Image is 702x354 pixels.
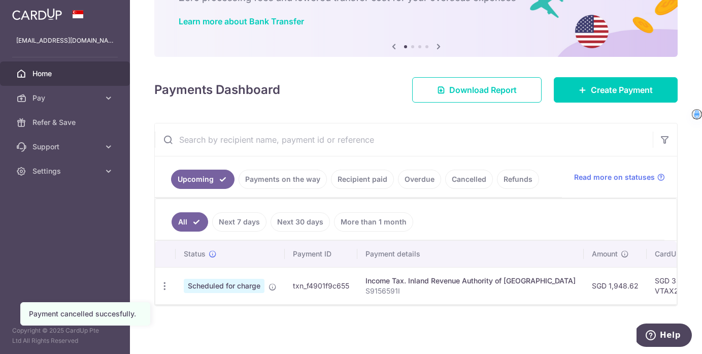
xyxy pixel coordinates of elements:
[32,166,99,176] span: Settings
[16,36,114,46] p: [EMAIL_ADDRESS][DOMAIN_NAME]
[365,276,576,286] div: Income Tax. Inland Revenue Authority of [GEOGRAPHIC_DATA]
[592,249,618,259] span: Amount
[334,212,413,232] a: More than 1 month
[32,93,99,103] span: Pay
[449,84,517,96] span: Download Report
[554,77,678,103] a: Create Payment
[32,142,99,152] span: Support
[212,212,266,232] a: Next 7 days
[184,279,264,293] span: Scheduled for charge
[32,117,99,127] span: Refer & Save
[591,84,653,96] span: Create Payment
[172,212,208,232] a: All
[412,77,542,103] a: Download Report
[179,16,304,26] a: Learn more about Bank Transfer
[574,172,665,182] a: Read more on statuses
[637,324,692,349] iframe: Opens a widget where you can find more information
[154,81,280,99] h4: Payments Dashboard
[497,170,539,189] a: Refunds
[655,249,693,259] span: CardUp fee
[445,170,493,189] a: Cancelled
[398,170,441,189] a: Overdue
[29,309,142,319] div: Payment cancelled succesfully.
[271,212,330,232] a: Next 30 days
[365,286,576,296] p: S9156591I
[285,267,357,304] td: txn_f4901f9c655
[239,170,327,189] a: Payments on the way
[285,241,357,267] th: Payment ID
[331,170,394,189] a: Recipient paid
[171,170,235,189] a: Upcoming
[574,172,655,182] span: Read more on statuses
[357,241,584,267] th: Payment details
[32,69,99,79] span: Home
[584,267,647,304] td: SGD 1,948.62
[155,123,653,156] input: Search by recipient name, payment id or reference
[184,249,206,259] span: Status
[12,8,62,20] img: CardUp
